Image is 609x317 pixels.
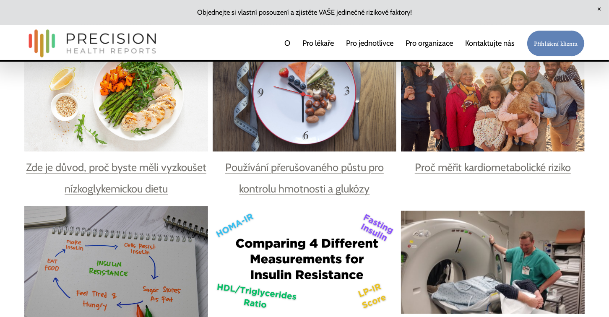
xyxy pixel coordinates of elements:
[406,38,453,48] font: Pro organizace
[302,38,334,48] font: Pro lékaře
[465,38,515,48] font: Kontaktujte nás
[225,161,384,195] a: Používání přerušovaného půstu pro kontrolu hmotnosti a glukózy
[346,38,393,48] font: Pro jednotlivce
[567,277,609,317] div: Profesionální chat s widgety
[567,277,609,317] iframe: Widget chatu
[24,26,160,61] img: Precizní zprávy o stavu
[284,38,290,48] font: O
[346,35,393,52] a: Pro jednotlivce
[415,161,571,174] a: Proč měřit kardiometabolické riziko
[302,35,334,52] a: Pro lékaře
[284,35,290,52] a: O
[534,39,578,47] font: Přihlášení klienta
[406,35,453,52] a: rozbalovací nabídka složek
[527,30,585,57] a: Přihlášení klienta
[26,161,206,195] a: Zde je důvod, proč byste měli vyzkoušet nízkoglykemickou dietu
[465,35,515,52] a: Kontaktujte nás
